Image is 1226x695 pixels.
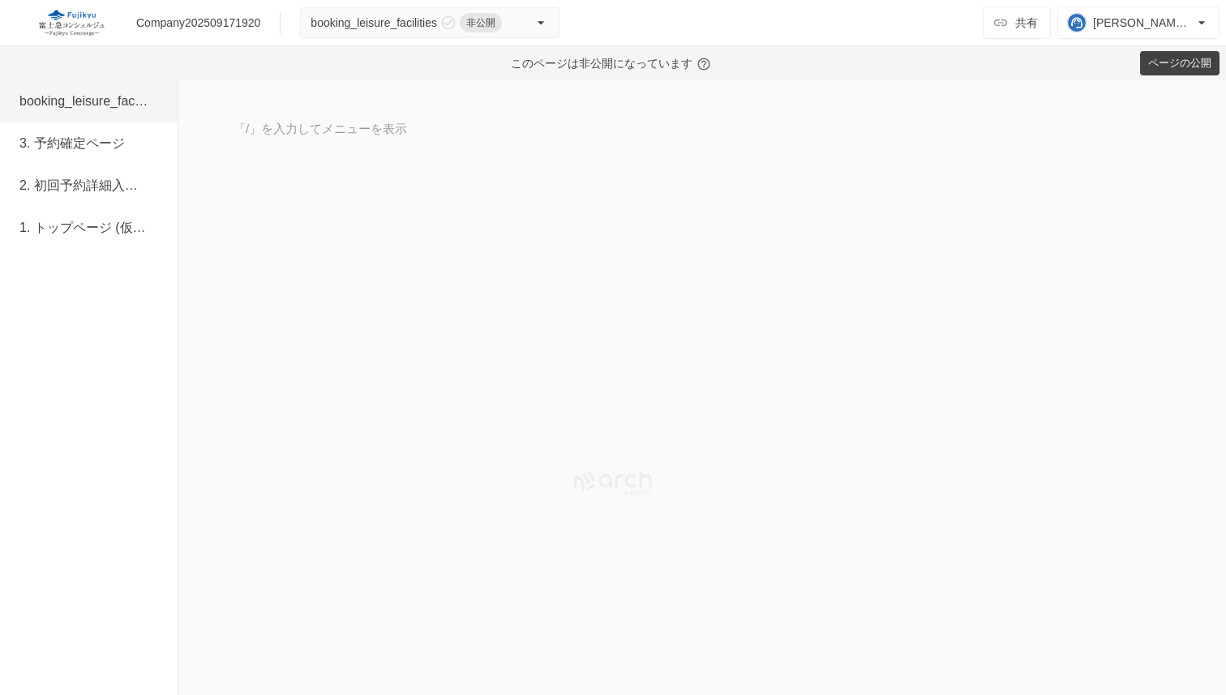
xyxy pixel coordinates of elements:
h6: booking_leisure_facilities [19,91,149,112]
div: Company202509171920 [136,15,260,32]
button: 共有 [983,6,1051,39]
span: booking_leisure_facilities [311,13,437,33]
img: eQeGXtYPV2fEKIA3pizDiVdzO5gJTl2ahLbsPaD2E4R [19,10,123,36]
h6: 2. 初回予約詳細入力ページ [19,175,149,196]
h6: 1. トップページ (仮予約一覧) [19,217,149,238]
div: [PERSON_NAME][EMAIL_ADDRESS][PERSON_NAME][DOMAIN_NAME] [1093,13,1194,33]
button: booking_leisure_facilities非公開 [300,7,559,39]
button: [PERSON_NAME][EMAIL_ADDRESS][PERSON_NAME][DOMAIN_NAME] [1057,6,1220,39]
span: 共有 [1015,14,1038,32]
p: このページは非公開になっています [511,46,715,80]
span: 非公開 [460,15,502,32]
h6: 3. 予約確定ページ [19,133,125,154]
button: ページの公開 [1140,51,1220,76]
